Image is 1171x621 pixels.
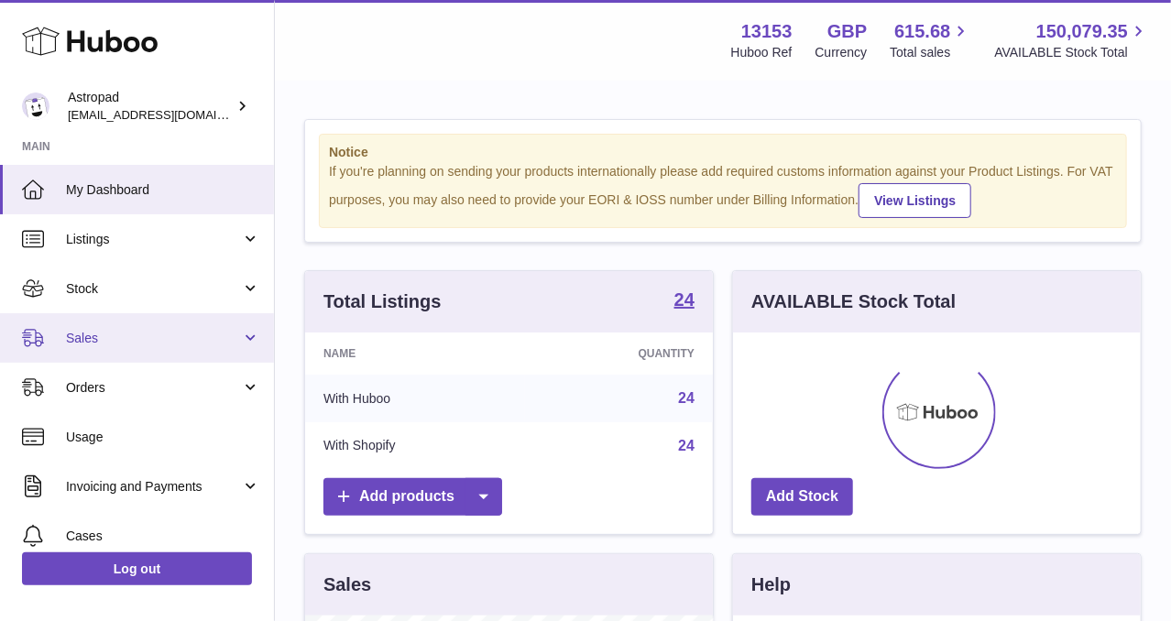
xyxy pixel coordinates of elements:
[66,379,241,397] span: Orders
[66,181,260,199] span: My Dashboard
[751,572,791,597] h3: Help
[22,93,49,120] img: matt@astropad.com
[827,19,867,44] strong: GBP
[751,289,956,314] h3: AVAILABLE Stock Total
[66,429,260,446] span: Usage
[66,478,241,496] span: Invoicing and Payments
[815,44,868,61] div: Currency
[678,390,695,406] a: 24
[329,144,1117,161] strong: Notice
[323,572,371,597] h3: Sales
[68,107,269,122] span: [EMAIL_ADDRESS][DOMAIN_NAME]
[859,183,971,218] a: View Listings
[66,528,260,545] span: Cases
[890,44,971,61] span: Total sales
[323,478,502,516] a: Add products
[674,290,695,312] a: 24
[66,330,241,347] span: Sales
[66,231,241,248] span: Listings
[894,19,950,44] span: 615.68
[525,332,713,375] th: Quantity
[323,289,442,314] h3: Total Listings
[674,290,695,309] strong: 24
[305,375,525,422] td: With Huboo
[1036,19,1128,44] span: 150,079.35
[329,163,1117,218] div: If you're planning on sending your products internationally please add required customs informati...
[994,44,1149,61] span: AVAILABLE Stock Total
[305,422,525,470] td: With Shopify
[66,280,241,298] span: Stock
[22,552,252,585] a: Log out
[68,89,233,124] div: Astropad
[741,19,793,44] strong: 13153
[751,478,853,516] a: Add Stock
[994,19,1149,61] a: 150,079.35 AVAILABLE Stock Total
[678,438,695,453] a: 24
[305,332,525,375] th: Name
[890,19,971,61] a: 615.68 Total sales
[731,44,793,61] div: Huboo Ref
